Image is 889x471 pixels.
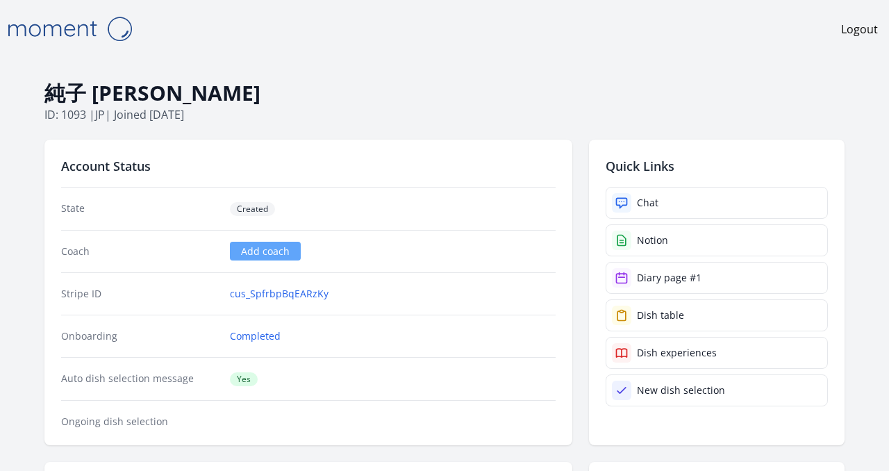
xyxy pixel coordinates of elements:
span: jp [95,107,105,122]
div: New dish selection [637,383,725,397]
a: Diary page #1 [606,262,828,294]
a: Dish experiences [606,337,828,369]
div: Dish experiences [637,346,717,360]
div: Diary page #1 [637,271,701,285]
a: Chat [606,187,828,219]
span: Created [230,202,275,216]
dt: Stripe ID [61,287,219,301]
div: Dish table [637,308,684,322]
dt: Coach [61,245,219,258]
span: Yes [230,372,258,386]
h2: Quick Links [606,156,828,176]
dt: Auto dish selection message [61,372,219,386]
dt: Onboarding [61,329,219,343]
div: Notion [637,233,668,247]
a: Dish table [606,299,828,331]
a: cus_SpfrbpBqEARzKy [230,287,329,301]
p: ID: 1093 | | Joined [DATE] [44,106,845,123]
h2: Account Status [61,156,556,176]
a: New dish selection [606,374,828,406]
h1: 純子 [PERSON_NAME] [44,80,845,106]
a: Logout [841,21,878,38]
div: Chat [637,196,658,210]
a: Add coach [230,242,301,261]
dt: Ongoing dish selection [61,415,219,429]
dt: State [61,201,219,216]
a: Completed [230,329,281,343]
a: Notion [606,224,828,256]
